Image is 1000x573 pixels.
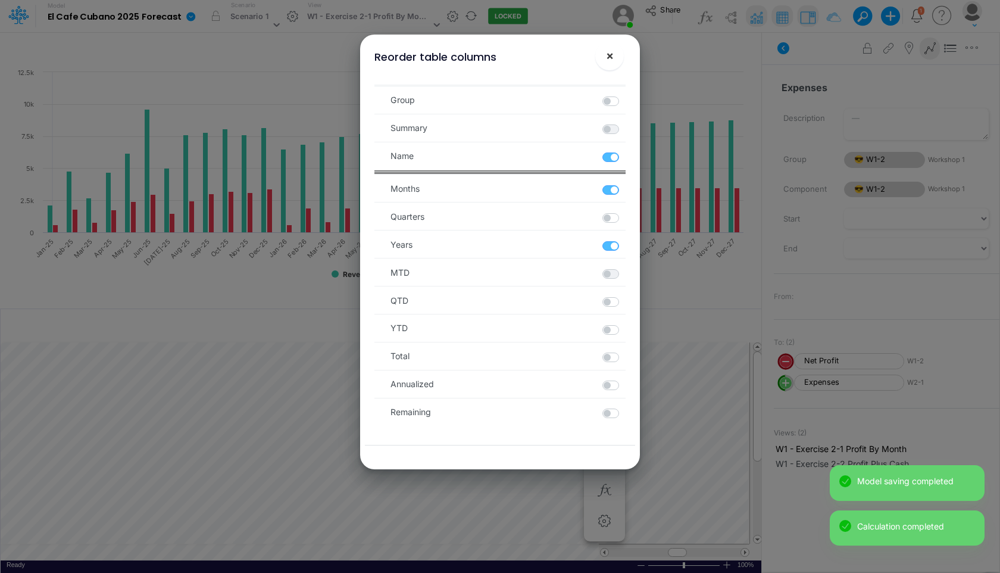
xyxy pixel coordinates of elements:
[390,122,427,134] span: Summary
[390,266,410,279] span: MTD
[390,210,424,223] span: Quarters
[390,406,431,418] span: Remaining
[390,294,408,307] span: QTD
[390,322,408,334] span: YTD
[390,150,414,162] span: Name
[857,520,975,532] div: Calculation completed
[595,42,624,70] button: Close
[390,182,420,195] span: Months
[374,49,496,65] div: Reorder table columns
[390,94,415,106] span: Group
[390,378,434,390] span: Annualized
[606,48,614,63] span: ×
[390,350,410,362] span: Total
[390,238,412,251] span: Years
[857,475,975,487] div: Model saving completed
